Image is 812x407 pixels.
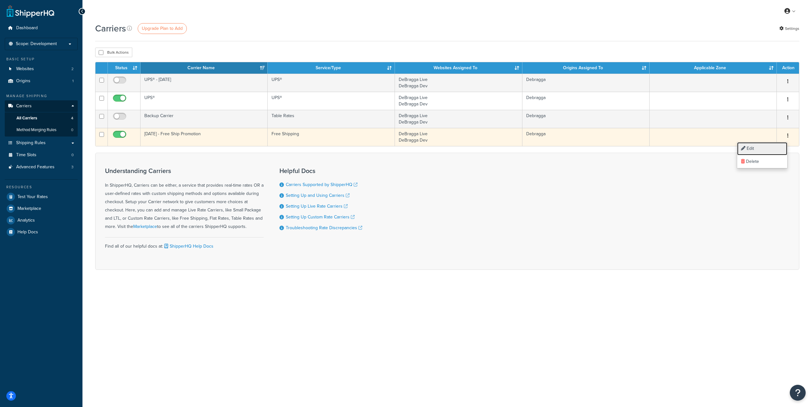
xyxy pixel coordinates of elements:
span: Dashboard [16,25,38,31]
span: Help Docs [17,230,38,235]
a: Upgrade Plan to Add [138,23,187,34]
span: Time Slots [16,152,36,158]
li: Advanced Features [5,161,78,173]
span: Marketplace [17,206,41,211]
a: Setting Up and Using Carriers [286,192,350,199]
a: Method Merging Rules 0 [5,124,78,136]
td: UPS® - [DATE] [141,74,268,92]
div: Basic Setup [5,57,78,62]
th: Carrier Name: activate to sort column ascending [141,62,268,74]
a: Time Slots 0 [5,149,78,161]
th: Action [777,62,799,74]
a: ShipperHQ Help Docs [163,243,213,250]
span: 0 [71,127,73,133]
a: Delete [737,155,787,168]
li: Origins [5,75,78,87]
span: Shipping Rules [16,140,46,146]
span: Scope: Development [16,41,57,47]
a: Dashboard [5,22,78,34]
a: Help Docs [5,226,78,238]
span: Websites [16,66,34,72]
a: Carriers Supported by ShipperHQ [286,181,357,188]
a: Edit [737,142,787,155]
span: Upgrade Plan to Add [142,25,183,32]
span: 3 [71,164,74,170]
a: Marketplace [133,223,157,230]
span: All Carriers [16,116,37,121]
th: Origins Assigned To: activate to sort column ascending [522,62,650,74]
a: Websites 2 [5,63,78,75]
button: Bulk Actions [95,48,132,57]
td: Debragga [522,74,650,92]
a: Analytics [5,215,78,226]
a: Shipping Rules [5,137,78,149]
td: Debragga [522,110,650,128]
a: Marketplace [5,203,78,214]
li: Carriers [5,100,78,137]
a: Carriers [5,100,78,112]
td: Free Shipping [268,128,395,146]
div: Resources [5,184,78,190]
a: Test Your Rates [5,191,78,203]
span: 1 [72,78,74,84]
a: Advanced Features 3 [5,161,78,173]
span: Test Your Rates [17,194,48,200]
span: Origins [16,78,30,84]
td: DeBragga Live DeBragga Dev [395,110,522,128]
li: Websites [5,63,78,75]
span: 2 [71,66,74,72]
th: Service/Type: activate to sort column ascending [268,62,395,74]
a: Settings [779,24,799,33]
a: Setting Up Custom Rate Carriers [286,214,355,220]
a: Origins 1 [5,75,78,87]
td: UPS® [141,92,268,110]
div: Manage Shipping [5,93,78,99]
td: DeBragga Live DeBragga Dev [395,92,522,110]
td: UPS® [268,92,395,110]
td: Table Rates [268,110,395,128]
div: Find all of our helpful docs at: [105,237,264,250]
h3: Understanding Carriers [105,167,264,174]
li: Method Merging Rules [5,124,78,136]
a: Troubleshooting Rate Discrepancies [286,224,362,231]
li: All Carriers [5,112,78,124]
td: Debragga [522,128,650,146]
span: Advanced Features [16,164,55,170]
td: DeBragga Live DeBragga Dev [395,74,522,92]
span: Method Merging Rules [16,127,56,133]
div: In ShipperHQ, Carriers can be either, a service that provides real-time rates OR a user-defined r... [105,167,264,231]
span: Analytics [17,218,35,223]
a: All Carriers 4 [5,112,78,124]
span: Carriers [16,103,32,109]
th: Status: activate to sort column ascending [108,62,141,74]
a: Setting Up Live Rate Carriers [286,203,348,210]
td: Backup Carrier [141,110,268,128]
a: ShipperHQ Home [7,5,54,17]
h1: Carriers [95,22,126,35]
td: DeBragga Live DeBragga Dev [395,128,522,146]
span: 0 [71,152,74,158]
button: Open Resource Center [790,385,806,401]
th: Websites Assigned To: activate to sort column ascending [395,62,522,74]
li: Time Slots [5,149,78,161]
td: UPS® [268,74,395,92]
td: Debragga [522,92,650,110]
td: [DATE] - Free Ship Promotion [141,128,268,146]
h3: Helpful Docs [279,167,362,174]
th: Applicable Zone: activate to sort column ascending [650,62,777,74]
span: 4 [71,116,73,121]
